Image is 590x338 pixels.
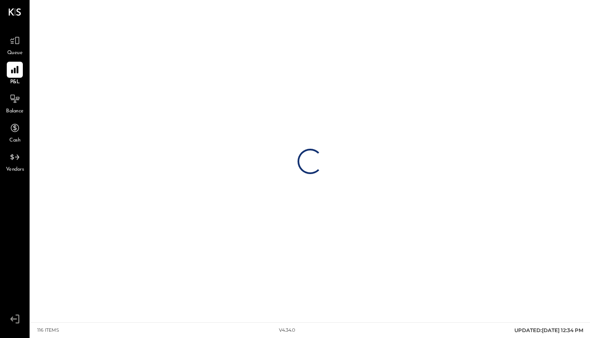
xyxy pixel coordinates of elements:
[0,91,29,115] a: Balance
[6,166,24,174] span: Vendors
[37,327,59,334] div: 116 items
[279,327,295,334] div: v 4.34.0
[7,49,23,57] span: Queue
[6,108,24,115] span: Balance
[9,137,20,144] span: Cash
[0,149,29,174] a: Vendors
[10,79,20,86] span: P&L
[514,327,583,333] span: UPDATED: [DATE] 12:34 PM
[0,120,29,144] a: Cash
[0,33,29,57] a: Queue
[0,62,29,86] a: P&L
